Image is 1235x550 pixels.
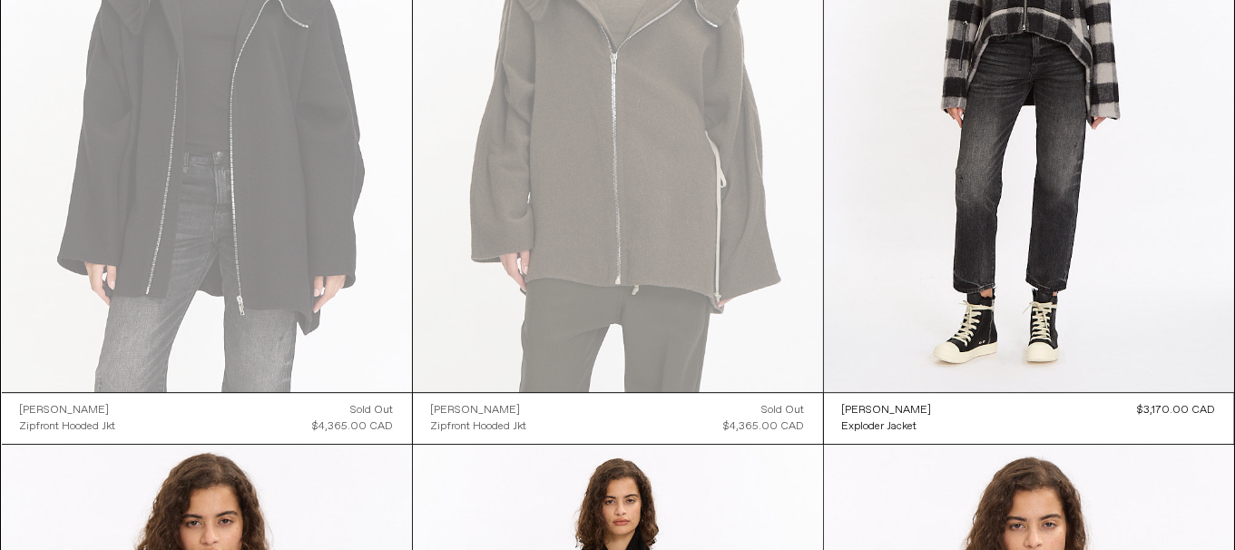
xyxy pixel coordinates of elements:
div: Zipfront Hooded Jkt [431,419,527,435]
div: Sold out [351,402,394,418]
div: Exploder Jacket [842,419,917,435]
a: [PERSON_NAME] [842,402,932,418]
div: Sold out [762,402,805,418]
div: $4,365.00 CAD [313,418,394,435]
div: Zipfront Hooded Jkt [20,419,116,435]
a: Zipfront Hooded Jkt [431,418,527,435]
div: $3,170.00 CAD [1138,402,1216,418]
a: Zipfront Hooded Jkt [20,418,116,435]
a: [PERSON_NAME] [431,402,527,418]
div: [PERSON_NAME] [431,403,521,418]
a: [PERSON_NAME] [20,402,116,418]
div: [PERSON_NAME] [20,403,110,418]
div: [PERSON_NAME] [842,403,932,418]
div: $4,365.00 CAD [724,418,805,435]
a: Exploder Jacket [842,418,932,435]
